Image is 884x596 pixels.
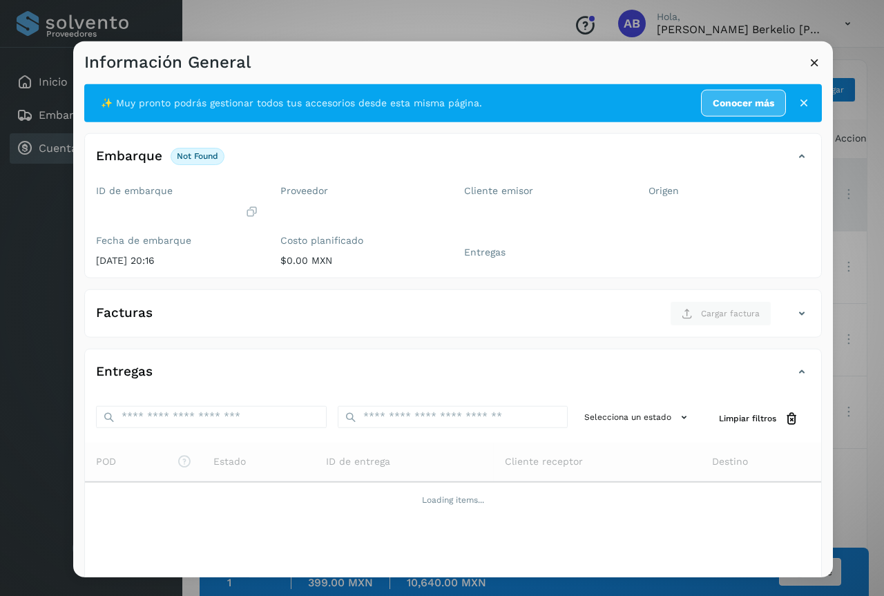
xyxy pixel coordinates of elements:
[213,454,246,468] span: Estado
[177,151,218,161] p: not found
[505,454,583,468] span: Cliente receptor
[326,454,390,468] span: ID de entrega
[648,184,811,196] label: Origen
[719,412,776,425] span: Limpiar filtros
[96,364,153,380] h4: Entregas
[85,301,821,337] div: FacturasCargar factura
[96,454,191,468] span: POD
[579,406,697,429] button: Selecciona un estado
[464,247,626,258] label: Entregas
[85,144,821,179] div: Embarquenot found
[464,184,626,196] label: Cliente emisor
[84,52,251,72] h3: Información General
[96,235,258,247] label: Fecha de embarque
[712,454,748,468] span: Destino
[96,184,258,196] label: ID de embarque
[96,305,153,321] h4: Facturas
[85,361,821,395] div: Entregas
[280,255,443,267] p: $0.00 MXN
[701,307,760,320] span: Cargar factura
[280,235,443,247] label: Costo planificado
[280,184,443,196] label: Proveedor
[85,481,821,517] td: Loading items...
[96,255,258,267] p: [DATE] 20:16
[670,301,771,326] button: Cargar factura
[708,406,810,432] button: Limpiar filtros
[101,95,482,110] span: ✨ Muy pronto podrás gestionar todos tus accesorios desde esta misma página.
[96,148,162,164] h4: Embarque
[701,89,786,116] a: Conocer más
